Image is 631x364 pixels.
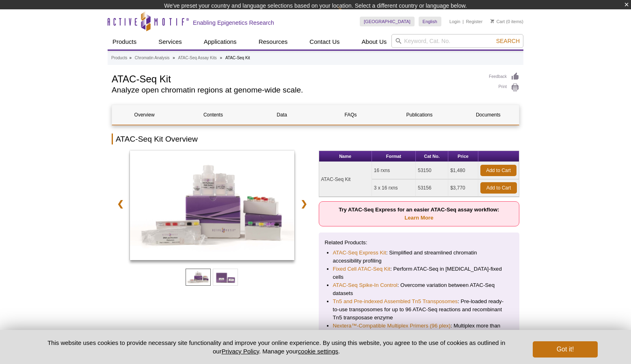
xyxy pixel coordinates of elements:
[222,348,259,355] a: Privacy Policy
[333,281,506,297] li: : Overcome variation between ATAC-Seq datasets
[193,19,274,26] h2: Enabling Epigenetics Research
[333,322,451,330] a: Nextera™-Compatible Multiplex Primers (96 plex)
[135,54,170,62] a: Chromatin Analysis
[416,179,448,197] td: 53156
[449,19,460,24] a: Login
[333,265,391,273] a: Fixed Cell ATAC-Seq Kit
[533,341,598,358] button: Got it!
[130,151,294,263] a: ATAC-Seq Kit
[491,19,505,24] a: Cart
[111,54,127,62] a: Products
[491,17,523,26] li: (0 items)
[254,34,293,50] a: Resources
[404,215,433,221] a: Learn More
[112,72,481,84] h1: ATAC-Seq Kit
[199,34,242,50] a: Applications
[319,151,372,162] th: Name
[333,265,506,281] li: : Perform ATAC-Seq in [MEDICAL_DATA]-fixed cells
[178,54,217,62] a: ATAC-Seq Assay Kits
[480,165,516,176] a: Add to Cart
[333,281,398,289] a: ATAC-Seq Spike-In Control
[108,34,141,50] a: Products
[489,72,519,81] a: Feedback
[416,151,448,162] th: Cat No.
[372,162,416,179] td: 16 rxns
[250,105,314,125] a: Data
[112,105,177,125] a: Overview
[153,34,187,50] a: Services
[295,194,313,213] a: ❯
[333,249,386,257] a: ATAC-Seq Express Kit
[491,19,494,23] img: Your Cart
[419,17,441,26] a: English
[357,34,392,50] a: About Us
[372,179,416,197] td: 3 x 16 rxns
[33,338,519,355] p: This website uses cookies to provide necessary site functionality and improve your online experie...
[391,34,523,48] input: Keyword, Cat. No.
[325,239,514,247] p: Related Products:
[462,17,464,26] li: |
[333,249,506,265] li: : Simplified and streamlined chromatin accessibility profiling
[298,348,338,355] button: cookie settings
[333,322,506,338] li: : Multiplex more than 16 samples
[360,17,415,26] a: [GEOGRAPHIC_DATA]
[416,162,448,179] td: 53150
[318,105,383,125] a: FAQs
[319,162,372,197] td: ATAC-Seq Kit
[496,38,520,44] span: Search
[494,37,522,45] button: Search
[112,86,481,94] h2: Analyze open chromatin regions at genome-wide scale.
[333,297,458,306] a: Tn5 and Pre-indexed Assembled Tn5 Transposomes
[456,105,521,125] a: Documents
[225,56,250,60] li: ATAC-Seq Kit
[338,6,360,25] img: Change Here
[305,34,344,50] a: Contact Us
[130,151,294,260] img: ATAC-Seq Kit
[372,151,416,162] th: Format
[339,207,499,221] strong: Try ATAC-Seq Express for an easier ATAC-Seq assay workflow:
[220,56,223,60] li: »
[129,56,132,60] li: »
[112,194,129,213] a: ❮
[112,134,519,144] h2: ATAC-Seq Kit Overview
[181,105,245,125] a: Contents
[448,151,478,162] th: Price
[480,182,517,194] a: Add to Cart
[448,162,478,179] td: $1,480
[489,83,519,92] a: Print
[333,297,506,322] li: : Pre-loaded ready-to-use transposomes for up to 96 ATAC-Seq reactions and recombinant Tn5 transp...
[173,56,175,60] li: »
[466,19,482,24] a: Register
[387,105,452,125] a: Publications
[448,179,478,197] td: $3,770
